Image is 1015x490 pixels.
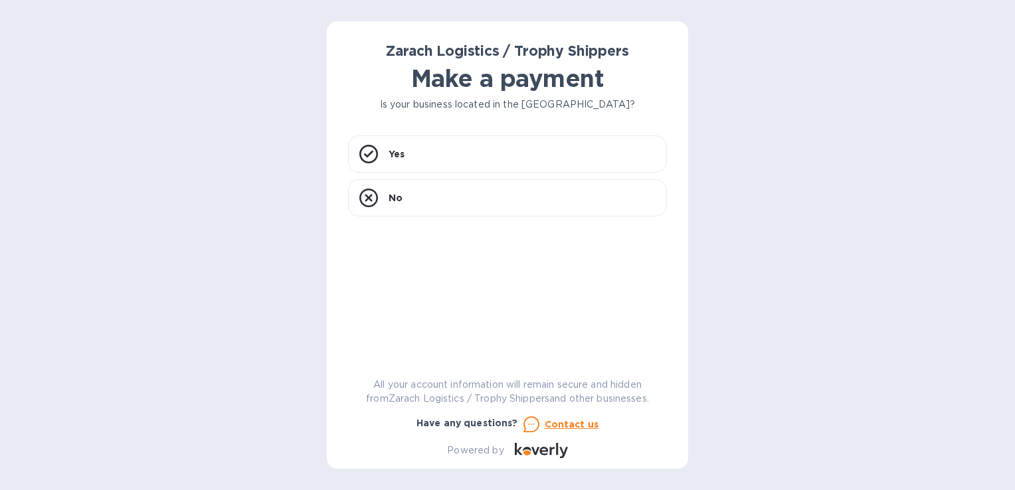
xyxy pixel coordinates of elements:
u: Contact us [545,419,599,430]
h1: Make a payment [348,64,667,92]
p: Powered by [447,444,504,457]
b: Have any questions? [416,418,518,428]
p: Is your business located in the [GEOGRAPHIC_DATA]? [348,98,667,112]
p: No [389,191,403,204]
p: Yes [389,147,405,161]
b: Zarach Logistics / Trophy Shippers [386,42,628,59]
p: All your account information will remain secure and hidden from Zarach Logistics / Trophy Shipper... [348,378,667,406]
